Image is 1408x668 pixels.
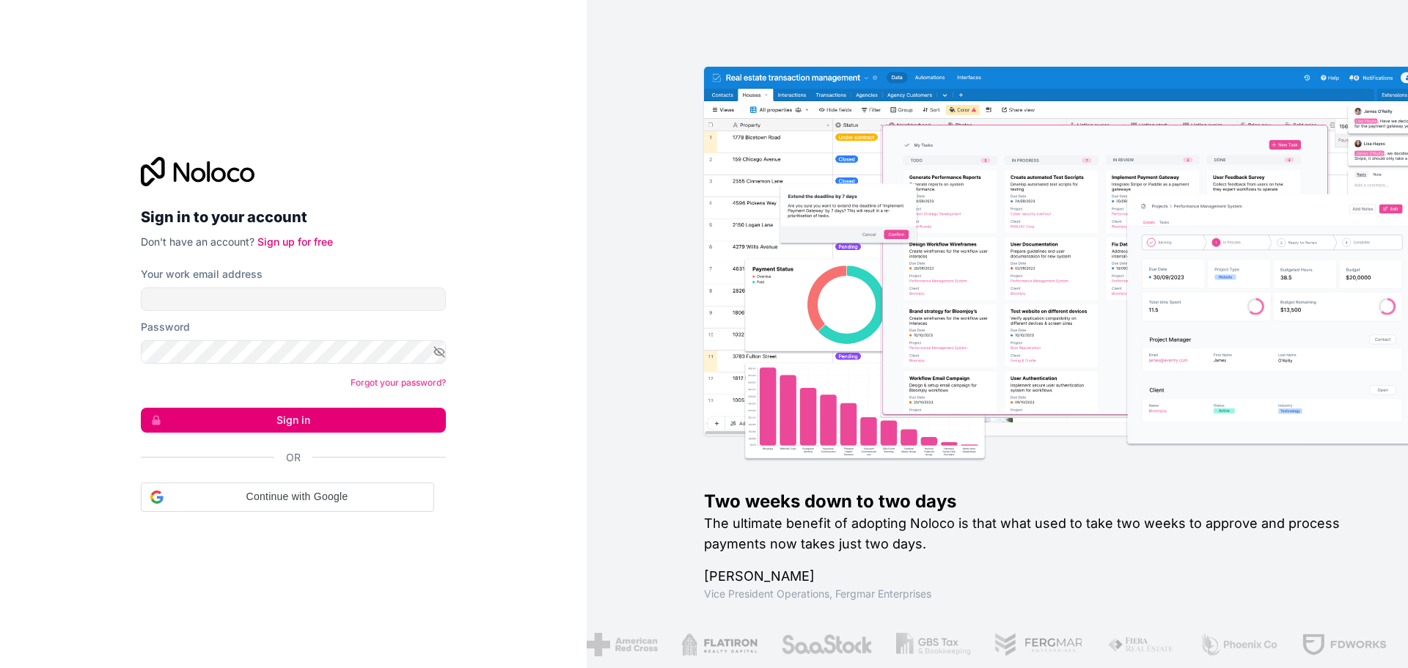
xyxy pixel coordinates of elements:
span: Continue with Google [169,489,425,504]
h1: [PERSON_NAME] [704,566,1361,587]
img: /assets/saastock-C6Zbiodz.png [780,633,872,656]
img: /assets/flatiron-C8eUkumj.png [681,633,757,656]
img: /assets/fiera-fwj2N5v4.png [1106,633,1175,656]
a: Sign up for free [257,235,333,248]
h2: The ultimate benefit of adopting Noloco is that what used to take two weeks to approve and proces... [704,513,1361,554]
div: Continue with Google [141,482,434,512]
img: /assets/fdworks-Bi04fVtw.png [1300,633,1386,656]
input: Email address [141,287,446,311]
span: Don't have an account? [141,235,254,248]
h1: Vice President Operations , Fergmar Enterprises [704,587,1361,601]
label: Your work email address [141,267,263,282]
h1: Two weeks down to two days [704,490,1361,513]
button: Sign in [141,408,446,433]
input: Password [141,340,446,364]
label: Password [141,320,190,334]
a: Forgot your password? [351,377,446,388]
img: /assets/american-red-cross-BAupjrZR.png [586,633,657,656]
img: /assets/phoenix-BREaitsQ.png [1198,633,1277,656]
span: Or [286,450,301,465]
h2: Sign in to your account [141,204,446,230]
img: /assets/fergmar-CudnrXN5.png [993,633,1082,656]
img: /assets/gbstax-C-GtDUiK.png [895,633,970,656]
